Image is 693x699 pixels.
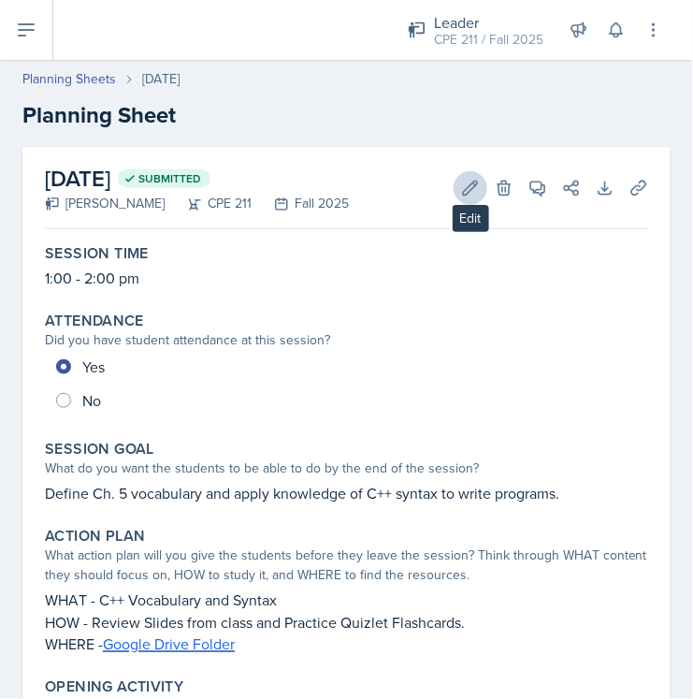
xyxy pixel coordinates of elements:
p: WHERE - [45,633,648,656]
div: [PERSON_NAME] [45,194,165,213]
a: Google Drive Folder [103,634,235,655]
p: WHAT - C++ Vocabulary and Syntax [45,589,648,611]
div: [DATE] [142,69,180,89]
label: Opening Activity [45,678,183,697]
div: Leader [434,11,543,34]
p: HOW - Review Slides from class and Practice Quizlet Flashcards. [45,611,648,633]
a: Planning Sheets [22,69,116,89]
div: Did you have student attendance at this session? [45,330,648,350]
label: Session Time [45,244,149,263]
div: CPE 211 / Fall 2025 [434,30,543,50]
h2: Planning Sheet [22,98,671,132]
button: Edit [454,171,487,205]
label: Attendance [45,312,144,330]
div: CPE 211 [165,194,252,213]
p: 1:00 - 2:00 pm [45,267,648,289]
div: What do you want the students to be able to do by the end of the session? [45,459,648,478]
div: Fall 2025 [252,194,349,213]
p: Define Ch. 5 vocabulary and apply knowledge of C++ syntax to write programs. [45,482,648,504]
label: Session Goal [45,440,154,459]
div: What action plan will you give the students before they leave the session? Think through WHAT con... [45,546,648,585]
span: Submitted [138,171,201,186]
h2: [DATE] [45,162,349,196]
label: Action Plan [45,527,145,546]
